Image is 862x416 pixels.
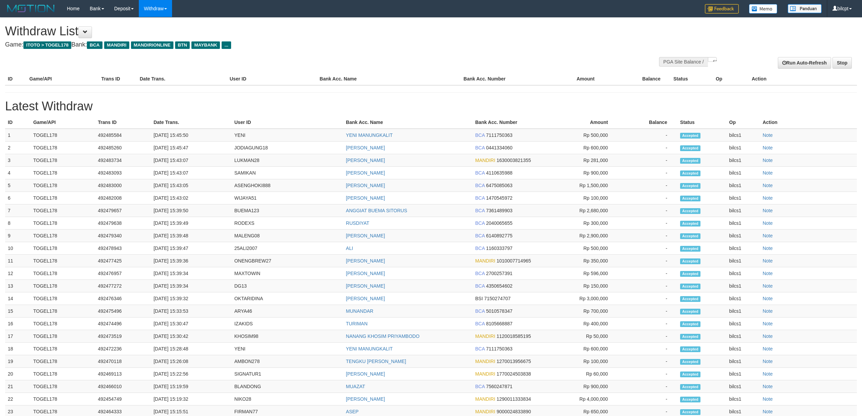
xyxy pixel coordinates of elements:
[5,142,31,154] td: 2
[475,170,485,176] span: BCA
[5,73,27,85] th: ID
[680,258,700,264] span: Accepted
[680,208,700,214] span: Accepted
[5,167,31,179] td: 4
[618,116,677,129] th: Balance
[231,217,343,230] td: RODEXS
[548,305,618,318] td: Rp 700,000
[31,343,95,355] td: TOGEL178
[763,170,773,176] a: Note
[749,4,777,14] img: Button%20Memo.svg
[5,116,31,129] th: ID
[618,217,677,230] td: -
[346,183,385,188] a: [PERSON_NAME]
[763,145,773,150] a: Note
[548,355,618,368] td: Rp 100,000
[618,230,677,242] td: -
[346,321,368,326] a: TURIMAN
[5,305,31,318] td: 15
[5,292,31,305] td: 14
[31,129,95,142] td: TOGEL178
[346,132,393,138] a: YENI MANUNGKALIT
[5,355,31,368] td: 19
[346,145,385,150] a: [PERSON_NAME]
[95,280,151,292] td: 492477272
[31,355,95,368] td: TOGEL178
[475,283,485,289] span: BCA
[618,129,677,142] td: -
[5,179,31,192] td: 5
[151,230,231,242] td: [DATE] 15:39:48
[727,116,760,129] th: Op
[95,116,151,129] th: Trans ID
[151,167,231,179] td: [DATE] 15:43:07
[23,41,71,49] span: ITOTO > TOGEL178
[680,334,700,340] span: Accepted
[346,384,365,389] a: MUAZAT
[618,204,677,217] td: -
[31,292,95,305] td: TOGEL178
[475,321,485,326] span: BCA
[548,217,618,230] td: Rp 300,000
[346,170,385,176] a: [PERSON_NAME]
[680,196,700,201] span: Accepted
[95,167,151,179] td: 492483093
[31,318,95,330] td: TOGEL178
[31,167,95,179] td: TOGEL178
[618,292,677,305] td: -
[763,283,773,289] a: Note
[496,333,531,339] span: 1120018585195
[346,333,419,339] a: NANANG KHOSIM PRIYAMBODO
[87,41,102,49] span: BCA
[618,179,677,192] td: -
[680,346,700,352] span: Accepted
[618,330,677,343] td: -
[727,305,760,318] td: bilcs1
[486,283,512,289] span: 4350654602
[31,267,95,280] td: TOGEL178
[548,116,618,129] th: Amount
[832,57,852,69] a: Stop
[680,296,700,302] span: Accepted
[95,368,151,380] td: 492469113
[5,318,31,330] td: 16
[346,271,385,276] a: [PERSON_NAME]
[346,371,385,377] a: [PERSON_NAME]
[763,271,773,276] a: Note
[27,73,99,85] th: Game/API
[680,284,700,289] span: Accepted
[231,255,343,267] td: ONENGBREW27
[677,116,726,129] th: Status
[343,116,472,129] th: Bank Acc. Name
[346,409,358,414] a: ASEP
[486,308,512,314] span: 5010578347
[486,346,512,351] span: 7111750363
[5,3,57,14] img: MOTION_logo.png
[231,305,343,318] td: ARYA46
[548,343,618,355] td: Rp 600,000
[151,154,231,167] td: [DATE] 15:43:07
[475,308,485,314] span: BCA
[5,24,568,38] h1: Withdraw List
[486,195,512,201] span: 1470545972
[727,142,760,154] td: bilcs1
[486,170,512,176] span: 4110635988
[680,321,700,327] span: Accepted
[618,154,677,167] td: -
[486,183,512,188] span: 6475085063
[680,309,700,314] span: Accepted
[486,145,512,150] span: 0441334060
[346,296,385,301] a: [PERSON_NAME]
[475,333,495,339] span: MANDIRI
[548,330,618,343] td: Rp 50,000
[95,355,151,368] td: 492470118
[151,217,231,230] td: [DATE] 15:39:49
[191,41,220,49] span: MAYBANK
[763,158,773,163] a: Note
[618,280,677,292] td: -
[548,142,618,154] td: Rp 600,000
[137,73,227,85] th: Date Trans.
[680,359,700,365] span: Accepted
[151,255,231,267] td: [DATE] 15:39:36
[5,368,31,380] td: 20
